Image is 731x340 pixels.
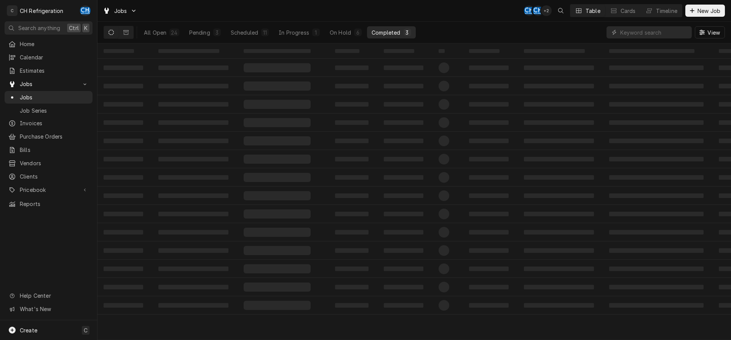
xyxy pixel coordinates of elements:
[5,64,93,77] a: Estimates
[158,212,228,216] span: ‌
[158,248,228,253] span: ‌
[384,212,423,216] span: ‌
[20,67,89,75] span: Estimates
[84,24,88,32] span: K
[439,282,449,292] span: ‌
[231,29,258,37] div: Scheduled
[244,81,311,91] span: ‌
[263,29,267,37] div: 11
[609,248,704,253] span: ‌
[20,186,77,194] span: Pricebook
[384,267,423,271] span: ‌
[609,267,704,271] span: ‌
[104,230,143,235] span: ‌
[555,5,567,17] button: Open search
[144,29,166,37] div: All Open
[439,227,449,238] span: ‌
[384,230,423,235] span: ‌
[524,5,535,16] div: CH
[439,117,449,128] span: ‌
[5,104,93,117] a: Job Series
[384,285,423,289] span: ‌
[469,102,509,107] span: ‌
[158,267,228,271] span: ‌
[469,65,509,70] span: ‌
[20,292,88,300] span: Help Center
[20,119,89,127] span: Invoices
[18,24,60,32] span: Search anything
[405,29,410,37] div: 3
[158,303,228,308] span: ‌
[439,62,449,73] span: ‌
[439,263,449,274] span: ‌
[384,157,423,161] span: ‌
[20,93,89,101] span: Jobs
[158,285,228,289] span: ‌
[244,283,311,292] span: ‌
[469,175,509,180] span: ‌
[114,7,127,15] span: Jobs
[20,200,89,208] span: Reports
[244,118,311,127] span: ‌
[384,175,423,180] span: ‌
[469,285,509,289] span: ‌
[171,29,177,37] div: 24
[706,29,721,37] span: View
[20,7,64,15] div: CH Refrigeration
[524,193,594,198] span: ‌
[69,24,79,32] span: Ctrl
[244,228,311,237] span: ‌
[244,209,311,219] span: ‌
[524,84,594,88] span: ‌
[104,193,143,198] span: ‌
[533,5,543,16] div: CH
[335,102,369,107] span: ‌
[189,29,210,37] div: Pending
[541,5,552,16] div: + 2
[80,5,91,16] div: Chris Hiraga's Avatar
[609,84,704,88] span: ‌
[524,157,594,161] span: ‌
[5,117,93,129] a: Invoices
[20,327,37,334] span: Create
[5,157,93,169] a: Vendors
[158,157,228,161] span: ‌
[215,29,219,37] div: 3
[158,65,228,70] span: ‌
[609,285,704,289] span: ‌
[609,303,704,308] span: ‌
[5,51,93,64] a: Calendar
[469,120,509,125] span: ‌
[330,29,351,37] div: On Hold
[158,175,228,180] span: ‌
[372,29,400,37] div: Completed
[80,5,91,16] div: CH
[244,264,311,273] span: ‌
[524,248,594,253] span: ‌
[335,212,369,216] span: ‌
[20,132,89,140] span: Purchase Orders
[469,212,509,216] span: ‌
[384,84,423,88] span: ‌
[5,170,93,183] a: Clients
[469,230,509,235] span: ‌
[524,120,594,125] span: ‌
[20,53,89,61] span: Calendar
[685,5,725,17] button: New Job
[5,78,93,90] a: Go to Jobs
[335,303,369,308] span: ‌
[439,300,449,311] span: ‌
[314,29,318,37] div: 1
[524,139,594,143] span: ‌
[524,267,594,271] span: ‌
[244,246,311,255] span: ‌
[104,285,143,289] span: ‌
[20,172,89,180] span: Clients
[609,193,704,198] span: ‌
[524,175,594,180] span: ‌
[469,267,509,271] span: ‌
[384,248,423,253] span: ‌
[244,191,311,200] span: ‌
[439,190,449,201] span: ‌
[439,172,449,183] span: ‌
